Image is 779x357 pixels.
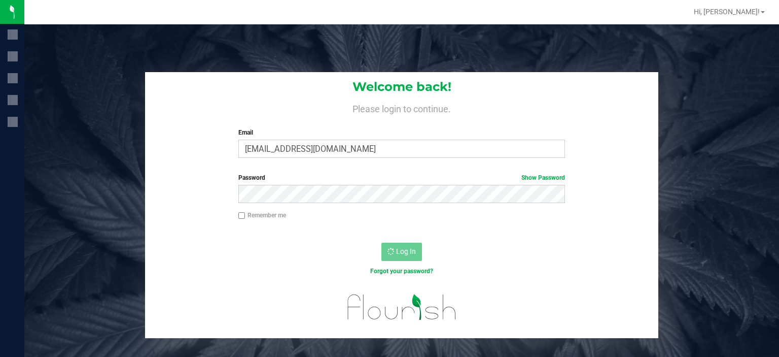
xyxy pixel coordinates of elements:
h4: Please login to continue. [145,102,658,114]
button: Log In [381,243,422,261]
span: Hi, [PERSON_NAME]! [694,8,760,16]
label: Remember me [238,211,286,220]
a: Show Password [521,174,565,181]
input: Remember me [238,212,245,219]
span: Password [238,174,265,181]
img: flourish_logo.svg [338,286,466,328]
a: Forgot your password? [370,268,433,275]
label: Email [238,128,565,137]
span: Log In [396,247,416,255]
h1: Welcome back! [145,80,658,93]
